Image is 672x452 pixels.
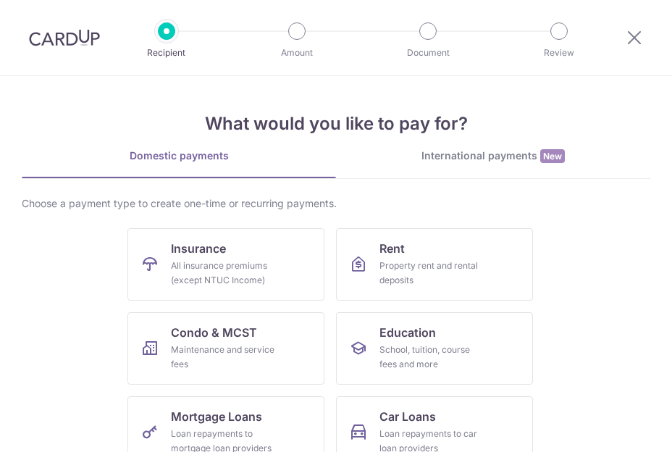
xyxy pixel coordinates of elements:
[171,240,226,257] span: Insurance
[379,324,436,341] span: Education
[171,343,275,372] div: Maintenance and service fees
[127,312,324,385] a: Condo & MCSTMaintenance and service fees
[336,312,533,385] a: EducationSchool, tuition, course fees and more
[29,29,100,46] img: CardUp
[540,149,565,163] span: New
[171,259,275,288] div: All insurance premiums (except NTUC Income)
[379,259,484,288] div: Property rent and rental deposits
[518,46,600,60] p: Review
[387,46,469,60] p: Document
[171,408,262,425] span: Mortgage Loans
[22,111,650,137] h4: What would you like to pay for?
[256,46,337,60] p: Amount
[127,228,324,301] a: InsuranceAll insurance premiums (except NTUC Income)
[379,343,484,372] div: School, tuition, course fees and more
[579,409,658,445] iframe: Opens a widget where you can find more information
[126,46,207,60] p: Recipient
[336,228,533,301] a: RentProperty rent and rental deposits
[171,324,257,341] span: Condo & MCST
[22,148,336,163] div: Domestic payments
[336,148,650,164] div: International payments
[379,408,436,425] span: Car Loans
[22,196,650,211] div: Choose a payment type to create one-time or recurring payments.
[379,240,405,257] span: Rent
